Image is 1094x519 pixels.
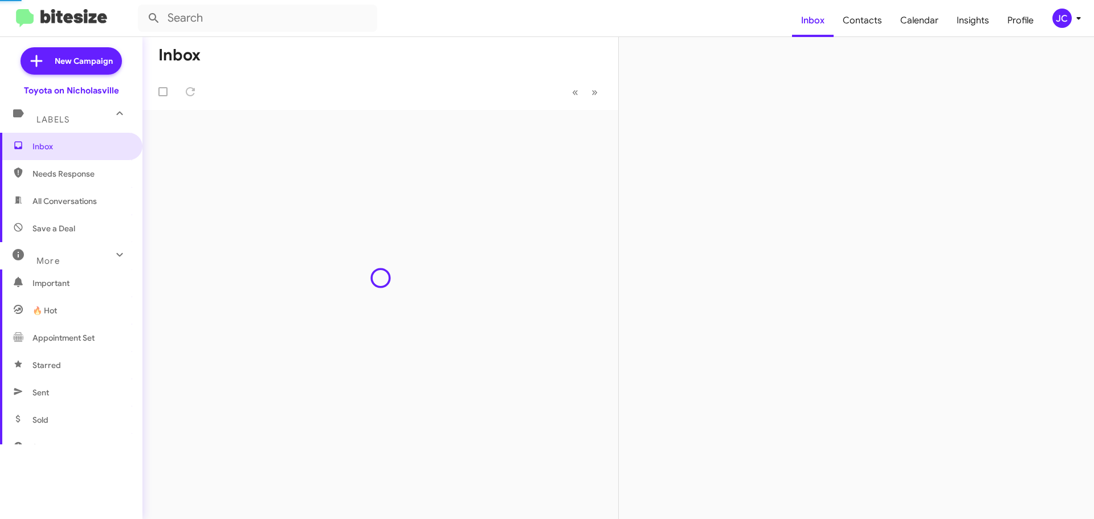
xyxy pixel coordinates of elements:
span: Needs Response [32,168,129,179]
a: Profile [998,4,1043,37]
input: Search [138,5,377,32]
span: Labels [36,115,70,125]
a: Inbox [792,4,834,37]
span: Sold [32,414,48,426]
span: Inbox [32,141,129,152]
nav: Page navigation example [566,80,605,104]
button: JC [1043,9,1081,28]
button: Next [585,80,605,104]
span: New Campaign [55,55,113,67]
span: Sent [32,387,49,398]
a: New Campaign [21,47,122,75]
div: JC [1052,9,1072,28]
span: All Conversations [32,195,97,207]
h1: Inbox [158,46,201,64]
span: Important [32,277,129,289]
span: 🔥 Hot [32,305,57,316]
span: More [36,256,60,266]
span: Sold Responded [32,442,93,453]
a: Calendar [891,4,948,37]
button: Previous [565,80,585,104]
a: Insights [948,4,998,37]
div: Toyota on Nicholasville [24,85,119,96]
span: « [572,85,578,99]
span: Starred [32,359,61,371]
span: Save a Deal [32,223,75,234]
a: Contacts [834,4,891,37]
span: Appointment Set [32,332,95,344]
span: » [591,85,598,99]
